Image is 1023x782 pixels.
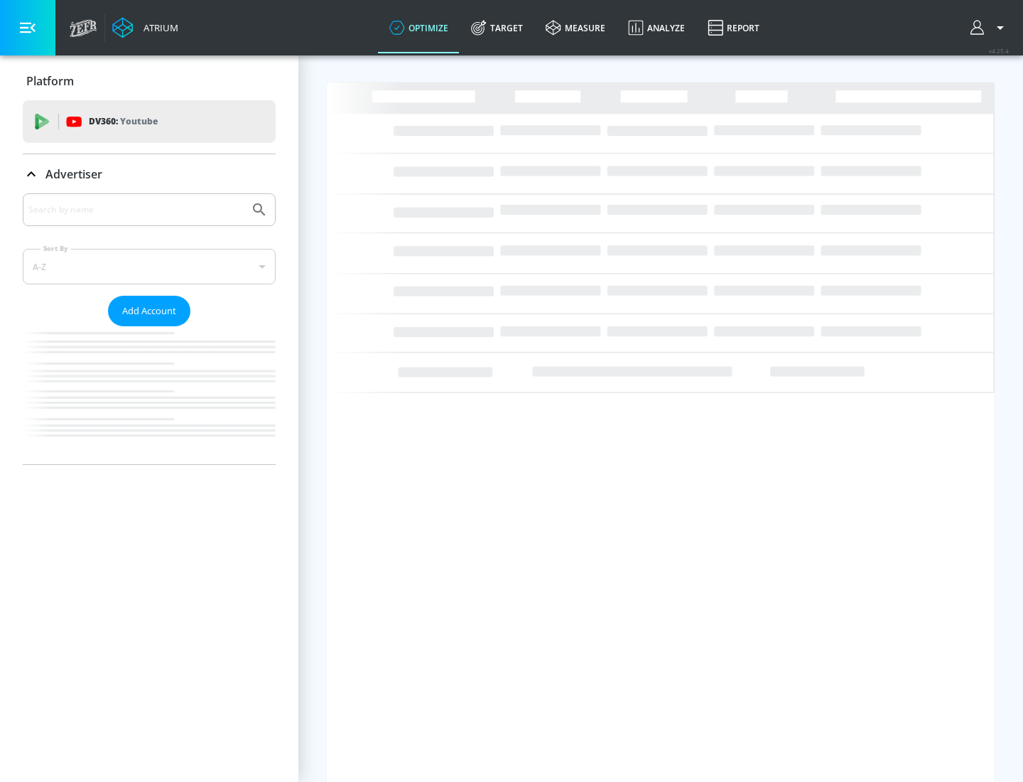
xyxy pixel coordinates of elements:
a: measure [534,2,617,53]
a: Atrium [112,17,178,38]
p: Platform [26,73,74,89]
div: Platform [23,61,276,101]
span: v 4.25.4 [989,47,1009,55]
nav: list of Advertiser [23,326,276,464]
div: Advertiser [23,193,276,464]
p: Youtube [120,114,158,129]
div: A-Z [23,249,276,284]
button: Add Account [108,296,190,326]
span: Add Account [122,303,176,319]
div: DV360: Youtube [23,100,276,143]
div: Atrium [138,21,178,34]
p: Advertiser [45,166,102,182]
a: Analyze [617,2,696,53]
label: Sort By [40,244,71,253]
p: DV360: [89,114,158,129]
a: optimize [378,2,460,53]
a: Target [460,2,534,53]
input: Search by name [28,200,244,219]
a: Report [696,2,771,53]
div: Advertiser [23,154,276,194]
